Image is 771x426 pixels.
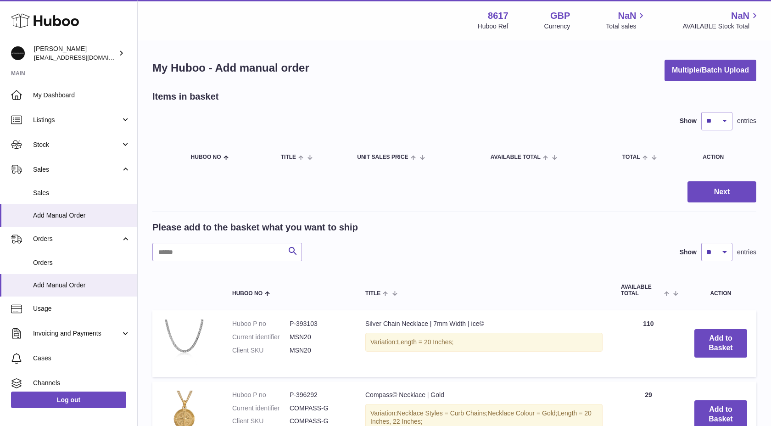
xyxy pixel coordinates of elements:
[33,165,121,174] span: Sales
[33,211,130,220] span: Add Manual Order
[33,140,121,149] span: Stock
[290,333,347,342] dd: MSN20
[694,329,747,358] button: Add to Basket
[731,10,749,22] span: NaN
[191,154,221,160] span: Huboo no
[370,409,592,426] span: Length = 20 Inches, 22 Inches;
[478,22,508,31] div: Huboo Ref
[162,319,207,365] img: Silver Chain Necklace | 7mm Width | ice©
[232,346,290,355] dt: Client SKU
[682,22,760,31] span: AVAILABLE Stock Total
[606,22,647,31] span: Total sales
[232,417,290,426] dt: Client SKU
[232,404,290,413] dt: Current identifier
[33,281,130,290] span: Add Manual Order
[665,60,756,81] button: Multiple/Batch Upload
[152,61,309,75] h1: My Huboo - Add manual order
[290,404,347,413] dd: COMPASS-G
[11,392,126,408] a: Log out
[703,154,747,160] div: Action
[682,10,760,31] a: NaN AVAILABLE Stock Total
[232,391,290,399] dt: Huboo P no
[33,354,130,363] span: Cases
[737,248,756,257] span: entries
[232,319,290,328] dt: Huboo P no
[356,310,612,377] td: Silver Chain Necklace | 7mm Width | ice©
[33,258,130,267] span: Orders
[34,54,135,61] span: [EMAIL_ADDRESS][DOMAIN_NAME]
[621,284,662,296] span: AVAILABLE Total
[491,154,541,160] span: AVAILABLE Total
[232,291,263,297] span: Huboo no
[357,154,408,160] span: Unit Sales Price
[33,116,121,124] span: Listings
[488,10,508,22] strong: 8617
[487,409,557,417] span: Necklace Colour = Gold;
[618,10,636,22] span: NaN
[290,391,347,399] dd: P-396292
[33,379,130,387] span: Channels
[606,10,647,31] a: NaN Total sales
[397,338,453,346] span: Length = 20 Inches;
[33,189,130,197] span: Sales
[290,319,347,328] dd: P-393103
[290,417,347,426] dd: COMPASS-G
[397,409,487,417] span: Necklace Styles = Curb Chains;
[680,117,697,125] label: Show
[34,45,117,62] div: [PERSON_NAME]
[232,333,290,342] dt: Current identifier
[152,90,219,103] h2: Items in basket
[33,235,121,243] span: Orders
[680,248,697,257] label: Show
[544,22,570,31] div: Currency
[290,346,347,355] dd: MSN20
[737,117,756,125] span: entries
[152,221,358,234] h2: Please add to the basket what you want to ship
[687,181,756,203] button: Next
[33,304,130,313] span: Usage
[33,91,130,100] span: My Dashboard
[612,310,685,377] td: 110
[550,10,570,22] strong: GBP
[365,333,603,352] div: Variation:
[365,291,380,297] span: Title
[622,154,640,160] span: Total
[281,154,296,160] span: Title
[11,46,25,60] img: hello@alfredco.com
[33,329,121,338] span: Invoicing and Payments
[685,275,756,305] th: Action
